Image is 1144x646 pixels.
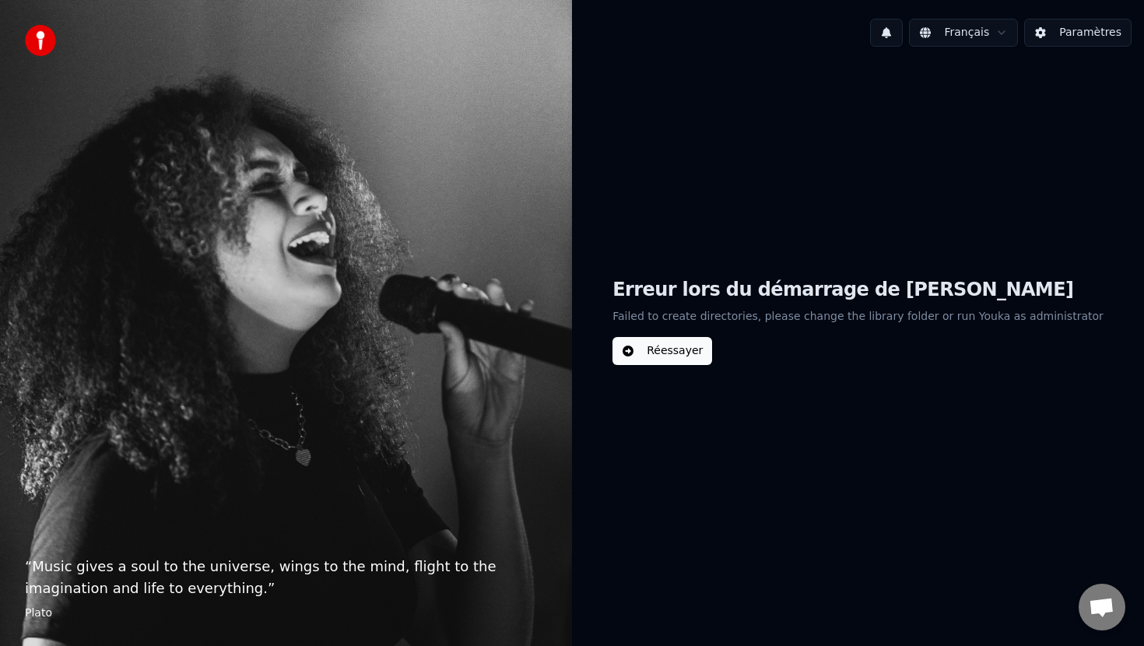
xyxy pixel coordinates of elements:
a: Ouvrir le chat [1079,584,1125,630]
p: Failed to create directories, please change the library folder or run Youka as administrator [612,303,1104,331]
footer: Plato [25,606,547,621]
h1: Erreur lors du démarrage de [PERSON_NAME] [612,278,1104,303]
p: “ Music gives a soul to the universe, wings to the mind, flight to the imagination and life to ev... [25,556,547,599]
button: Paramètres [1024,19,1132,47]
button: Réessayer [612,337,712,365]
img: youka [25,25,56,56]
